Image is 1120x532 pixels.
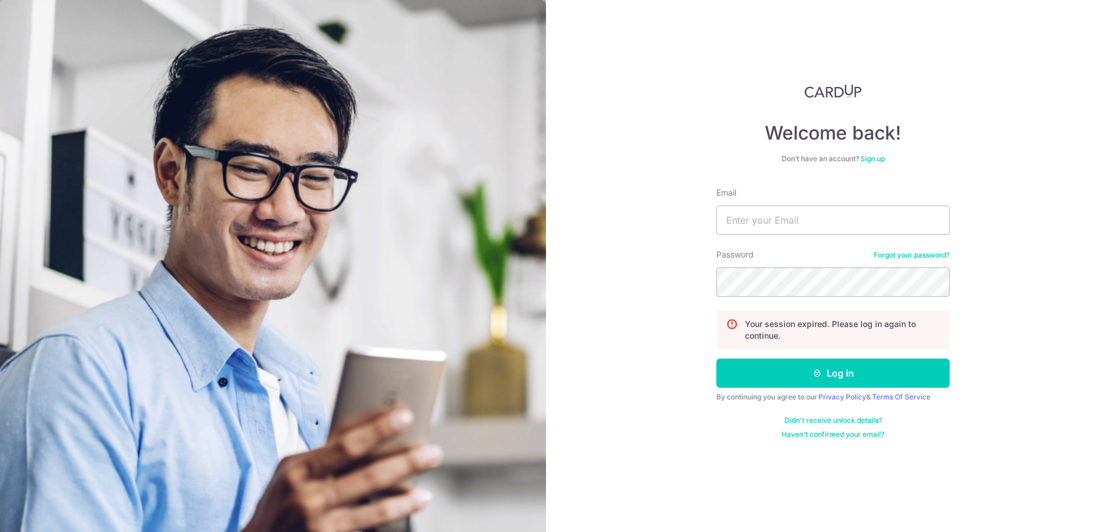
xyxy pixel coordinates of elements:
label: Email [716,187,736,199]
a: Haven't confirmed your email? [782,430,884,439]
a: Forgot your password? [874,251,950,260]
input: Enter your Email [716,206,950,235]
a: Terms Of Service [872,392,930,401]
p: Your session expired. Please log in again to continue. [745,318,940,342]
h4: Welcome back! [716,121,950,145]
a: Didn't receive unlock details? [785,416,882,425]
label: Password [716,249,754,260]
div: By continuing you agree to our & [716,392,950,402]
a: Sign up [860,154,885,163]
div: Don’t have an account? [716,154,950,164]
button: Log in [716,359,950,388]
a: Privacy Policy [818,392,866,401]
img: CardUp Logo [804,84,862,98]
